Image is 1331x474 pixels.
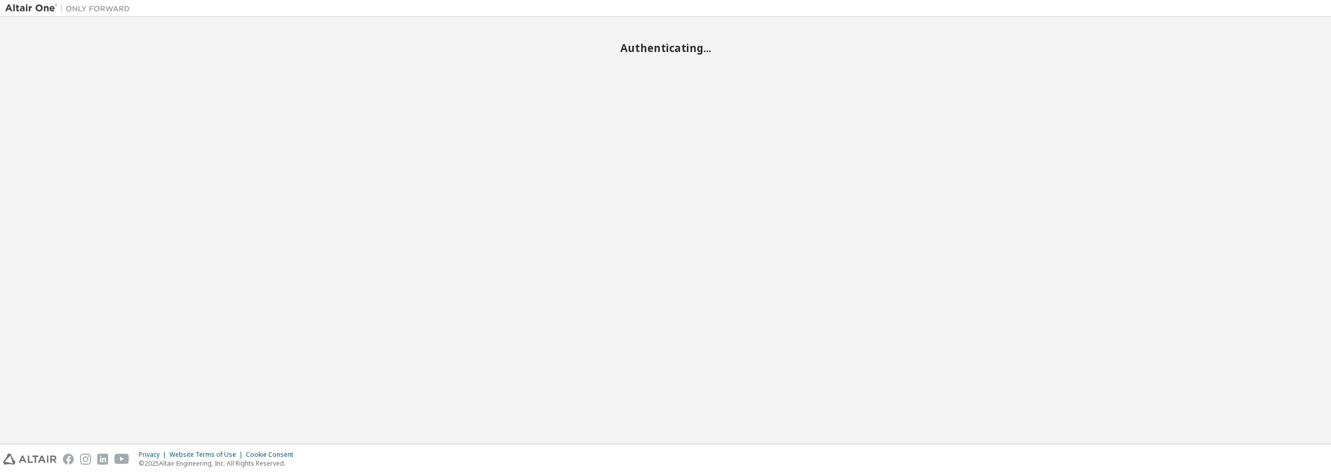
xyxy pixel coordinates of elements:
p: © 2025 Altair Engineering, Inc. All Rights Reserved. [139,459,299,468]
img: Altair One [5,3,135,14]
div: Website Terms of Use [169,451,246,459]
img: linkedin.svg [97,454,108,465]
h2: Authenticating... [5,41,1326,55]
img: youtube.svg [114,454,129,465]
img: altair_logo.svg [3,454,57,465]
div: Privacy [139,451,169,459]
div: Cookie Consent [246,451,299,459]
img: facebook.svg [63,454,74,465]
img: instagram.svg [80,454,91,465]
